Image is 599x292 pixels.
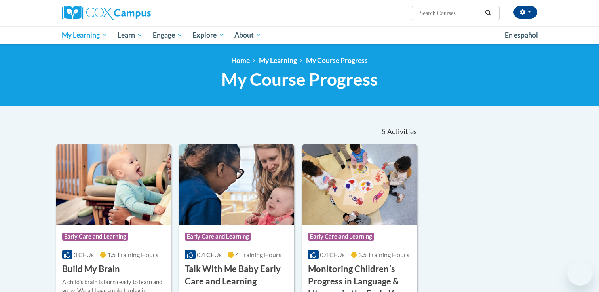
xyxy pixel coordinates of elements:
[221,69,378,90] span: My Course Progress
[308,233,374,241] span: Early Care and Learning
[107,251,158,258] span: 1.5 Training Hours
[148,26,188,44] a: Engage
[387,127,417,136] span: Activities
[62,30,107,40] span: My Learning
[505,31,538,39] span: En español
[185,263,288,288] h3: Talk With Me Baby Early Care and Learning
[50,26,549,44] div: Main menu
[153,30,183,40] span: Engage
[513,6,537,19] button: Account Settings
[320,251,345,258] span: 0.4 CEUs
[358,251,409,258] span: 3.5 Training Hours
[306,56,368,64] a: My Course Progress
[74,251,94,258] span: 0 CEUs
[567,260,593,286] iframe: Button to launch messaging window
[192,30,224,40] span: Explore
[187,26,229,44] a: Explore
[500,27,543,44] a: En español
[234,30,261,40] span: About
[62,6,213,20] a: Cox Campus
[185,233,251,241] span: Early Care and Learning
[482,8,494,18] button: Search
[197,251,222,258] span: 0.4 CEUs
[62,263,120,275] h3: Build My Brain
[112,26,148,44] a: Learn
[229,26,266,44] a: About
[231,56,250,64] a: Home
[56,144,171,225] img: Course Logo
[118,30,143,40] span: Learn
[419,8,482,18] input: Search Courses
[302,144,417,225] img: Course Logo
[179,144,294,225] img: Course Logo
[62,6,151,20] img: Cox Campus
[235,251,281,258] span: 4 Training Hours
[382,127,386,136] span: 5
[57,26,113,44] a: My Learning
[259,56,297,64] a: My Learning
[62,233,128,241] span: Early Care and Learning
